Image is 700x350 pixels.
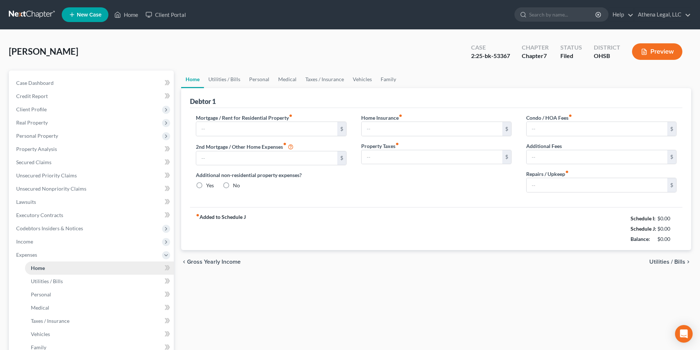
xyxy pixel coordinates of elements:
[16,93,48,99] span: Credit Report
[16,252,37,258] span: Expenses
[16,185,86,192] span: Unsecured Nonpriority Claims
[16,225,83,231] span: Codebtors Insiders & Notices
[527,178,667,192] input: --
[522,52,549,60] div: Chapter
[16,238,33,245] span: Income
[16,199,36,205] span: Lawsuits
[274,71,301,88] a: Medical
[31,291,51,297] span: Personal
[16,146,57,152] span: Property Analysis
[10,182,174,195] a: Unsecured Nonpriority Claims
[649,259,685,265] span: Utilities / Bills
[196,213,246,244] strong: Added to Schedule J
[31,331,50,337] span: Vehicles
[362,122,502,136] input: --
[395,142,399,146] i: fiber_manual_record
[16,80,54,86] span: Case Dashboard
[10,169,174,182] a: Unsecured Priority Claims
[16,133,58,139] span: Personal Property
[337,122,346,136] div: $
[362,150,502,164] input: --
[196,151,337,165] input: --
[196,142,294,151] label: 2nd Mortgage / Other Home Expenses
[529,8,596,21] input: Search by name...
[657,215,677,222] div: $0.00
[16,212,63,218] span: Executory Contracts
[181,259,241,265] button: chevron_left Gross Yearly Income
[526,170,569,178] label: Repairs / Upkeep
[10,195,174,209] a: Lawsuits
[196,122,337,136] input: --
[560,43,582,52] div: Status
[527,150,667,164] input: --
[667,150,676,164] div: $
[348,71,376,88] a: Vehicles
[190,97,216,106] div: Debtor 1
[594,52,620,60] div: OHSB
[204,71,245,88] a: Utilities / Bills
[502,150,511,164] div: $
[631,236,650,242] strong: Balance:
[685,259,691,265] i: chevron_right
[526,114,572,122] label: Condo / HOA Fees
[657,235,677,243] div: $0.00
[196,213,200,217] i: fiber_manual_record
[594,43,620,52] div: District
[522,43,549,52] div: Chapter
[10,76,174,90] a: Case Dashboard
[657,225,677,232] div: $0.00
[543,52,547,59] span: 7
[16,172,77,178] span: Unsecured Priority Claims
[283,142,287,146] i: fiber_manual_record
[206,182,214,189] label: Yes
[181,71,204,88] a: Home
[25,261,174,275] a: Home
[196,114,292,122] label: Mortgage / Rent for Residential Property
[361,114,402,122] label: Home Insurance
[632,43,682,60] button: Preview
[399,114,402,118] i: fiber_manual_record
[16,159,51,165] span: Secured Claims
[609,8,633,21] a: Help
[181,259,187,265] i: chevron_left
[233,182,240,189] label: No
[634,8,691,21] a: Athena Legal, LLC
[196,171,346,179] label: Additional non-residential property expenses?
[10,142,174,156] a: Property Analysis
[667,178,676,192] div: $
[667,122,676,136] div: $
[565,170,569,174] i: fiber_manual_record
[25,314,174,328] a: Taxes / Insurance
[527,122,667,136] input: --
[16,119,48,126] span: Real Property
[31,304,49,311] span: Medical
[301,71,348,88] a: Taxes / Insurance
[25,328,174,341] a: Vehicles
[10,90,174,103] a: Credit Report
[142,8,190,21] a: Client Portal
[111,8,142,21] a: Home
[526,142,562,150] label: Additional Fees
[649,259,691,265] button: Utilities / Bills chevron_right
[31,278,63,284] span: Utilities / Bills
[25,275,174,288] a: Utilities / Bills
[568,114,572,118] i: fiber_manual_record
[675,325,693,343] div: Open Intercom Messenger
[16,106,47,112] span: Client Profile
[10,209,174,222] a: Executory Contracts
[31,265,45,271] span: Home
[471,52,510,60] div: 2:25-bk-53367
[25,301,174,314] a: Medical
[361,142,399,150] label: Property Taxes
[631,225,656,232] strong: Schedule J:
[376,71,401,88] a: Family
[25,288,174,301] a: Personal
[77,12,101,18] span: New Case
[187,259,241,265] span: Gross Yearly Income
[31,318,69,324] span: Taxes / Insurance
[631,215,656,221] strong: Schedule I:
[9,46,78,57] span: [PERSON_NAME]
[10,156,174,169] a: Secured Claims
[337,151,346,165] div: $
[560,52,582,60] div: Filed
